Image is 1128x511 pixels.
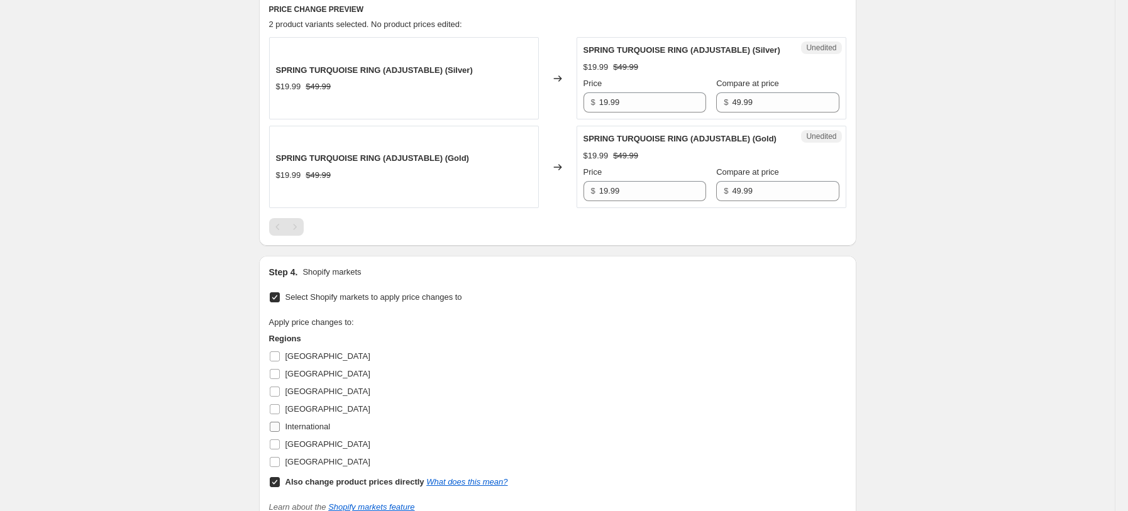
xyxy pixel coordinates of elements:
div: $19.99 [276,169,301,182]
span: 2 product variants selected. No product prices edited: [269,19,462,29]
span: Select Shopify markets to apply price changes to [285,292,462,302]
span: [GEOGRAPHIC_DATA] [285,369,370,378]
span: Unedited [806,131,836,141]
span: $ [724,186,728,195]
span: $ [591,97,595,107]
h3: Regions [269,332,508,345]
span: Unedited [806,43,836,53]
span: $ [591,186,595,195]
span: Price [583,167,602,177]
span: [GEOGRAPHIC_DATA] [285,387,370,396]
span: SPRING TURQUOISE RING (ADJUSTABLE) (Gold) [583,134,777,143]
h2: Step 4. [269,266,298,278]
a: What does this mean? [426,477,507,486]
div: $19.99 [583,150,609,162]
strike: $49.99 [613,61,638,74]
span: SPRING TURQUOISE RING (ADJUSTABLE) (Silver) [276,65,473,75]
span: Apply price changes to: [269,317,354,327]
span: [GEOGRAPHIC_DATA] [285,404,370,414]
span: [GEOGRAPHIC_DATA] [285,457,370,466]
span: [GEOGRAPHIC_DATA] [285,351,370,361]
div: $19.99 [276,80,301,93]
strike: $49.99 [306,80,331,93]
span: SPRING TURQUOISE RING (ADJUSTABLE) (Gold) [276,153,469,163]
nav: Pagination [269,218,304,236]
strike: $49.99 [306,169,331,182]
span: SPRING TURQUOISE RING (ADJUSTABLE) (Silver) [583,45,780,55]
div: $19.99 [583,61,609,74]
span: Compare at price [716,79,779,88]
span: [GEOGRAPHIC_DATA] [285,439,370,449]
strike: $49.99 [613,150,638,162]
span: International [285,422,331,431]
span: Compare at price [716,167,779,177]
p: Shopify markets [302,266,361,278]
span: $ [724,97,728,107]
h6: PRICE CHANGE PREVIEW [269,4,846,14]
b: Also change product prices directly [285,477,424,486]
span: Price [583,79,602,88]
